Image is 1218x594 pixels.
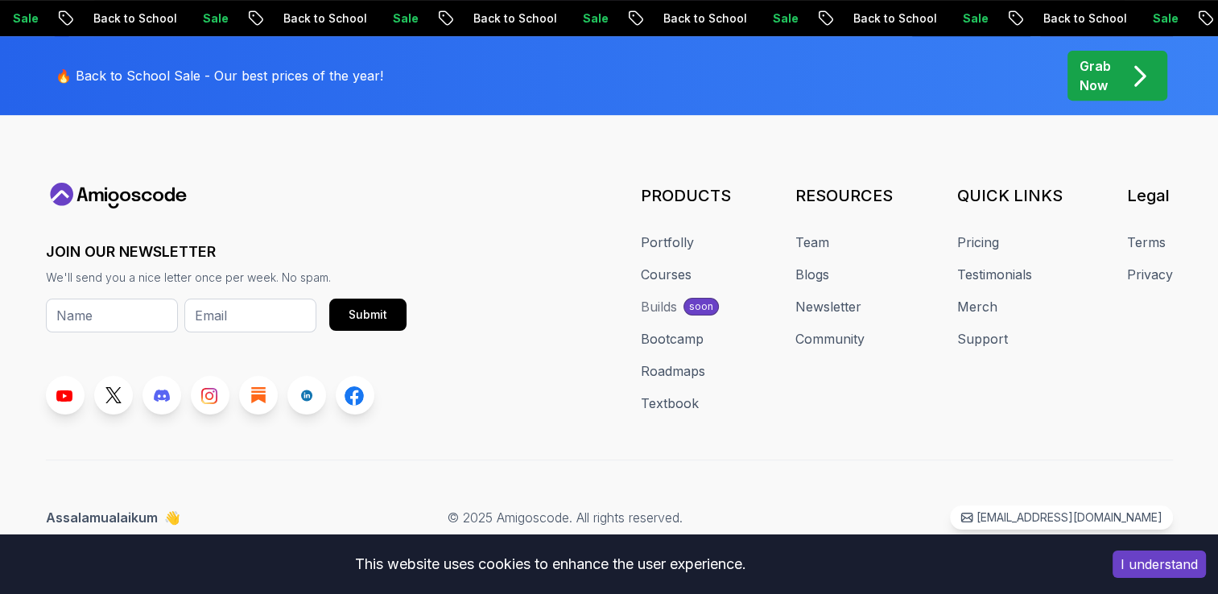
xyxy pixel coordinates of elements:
a: Terms [1127,233,1166,252]
div: Submit [349,307,387,323]
a: Merch [957,297,997,316]
a: Pricing [957,233,999,252]
p: We'll send you a nice letter once per week. No spam. [46,270,407,286]
p: Back to School [695,10,804,27]
a: Blogs [795,265,829,284]
button: Accept cookies [1113,551,1206,578]
a: Support [957,329,1008,349]
a: Textbook [641,394,699,413]
input: Email [184,299,316,332]
a: Instagram link [191,376,229,415]
a: Portfolly [641,233,694,252]
a: Courses [641,265,692,284]
p: Sale [44,10,96,27]
a: Twitter link [94,376,133,415]
p: Back to School [885,10,994,27]
h3: QUICK LINKS [957,184,1063,207]
a: Roadmaps [641,361,705,381]
div: This website uses cookies to enhance the user experience. [12,547,1088,582]
p: Assalamualaikum [46,508,180,527]
button: Submit [329,299,407,331]
p: Sale [234,10,286,27]
a: Discord link [142,376,181,415]
a: Privacy [1127,265,1173,284]
a: Blog link [239,376,278,415]
h3: Legal [1127,184,1173,207]
p: soon [689,300,713,313]
p: Sale [614,10,666,27]
p: Back to School [505,10,614,27]
a: Team [795,233,829,252]
p: Sale [804,10,856,27]
p: Sale [424,10,476,27]
input: Name [46,299,178,332]
a: Newsletter [795,297,861,316]
a: LinkedIn link [287,376,326,415]
h3: RESOURCES [795,184,893,207]
a: Facebook link [336,376,374,415]
p: © 2025 Amigoscode. All rights reserved. [448,508,683,527]
h3: PRODUCTS [641,184,731,207]
span: 👋 [163,508,180,527]
a: [EMAIL_ADDRESS][DOMAIN_NAME] [950,505,1173,530]
p: Grab Now [1080,56,1111,95]
p: Back to School [315,10,424,27]
p: 🔥 Back to School Sale - Our best prices of the year! [56,66,383,85]
p: Sale [994,10,1046,27]
a: Testimonials [957,265,1032,284]
p: Back to School [125,10,234,27]
p: [EMAIL_ADDRESS][DOMAIN_NAME] [976,509,1162,526]
a: Bootcamp [641,329,704,349]
p: Back to School [1075,10,1184,27]
a: Community [795,329,865,349]
div: Builds [641,297,677,316]
h3: JOIN OUR NEWSLETTER [46,241,407,263]
a: Youtube link [46,376,85,415]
